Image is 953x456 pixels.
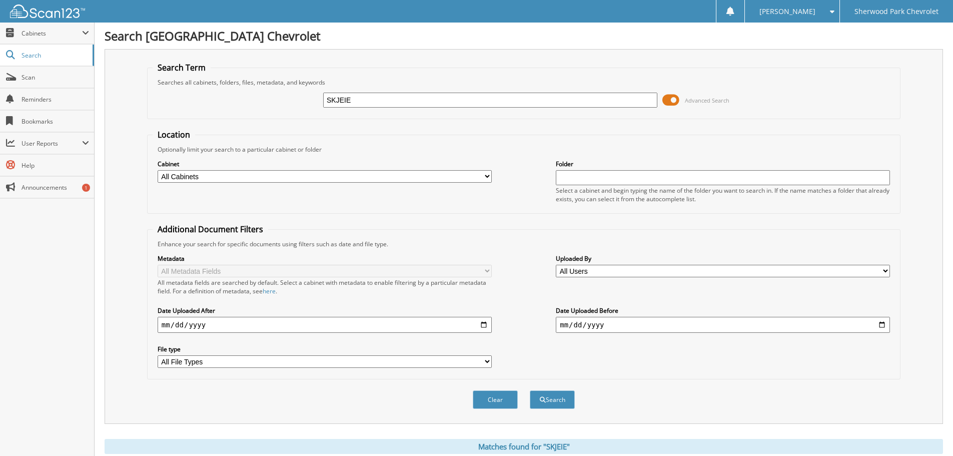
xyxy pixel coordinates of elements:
label: Metadata [158,254,492,263]
span: Announcements [22,183,89,192]
label: Date Uploaded Before [556,306,890,315]
button: Search [530,390,575,409]
label: Uploaded By [556,254,890,263]
label: Cabinet [158,160,492,168]
div: Searches all cabinets, folders, files, metadata, and keywords [153,78,895,87]
span: Advanced Search [685,97,729,104]
a: here [263,287,276,295]
legend: Additional Document Filters [153,224,268,235]
label: Date Uploaded After [158,306,492,315]
h1: Search [GEOGRAPHIC_DATA] Chevrolet [105,28,943,44]
span: Cabinets [22,29,82,38]
input: end [556,317,890,333]
div: Matches found for "SKJEIE" [105,439,943,454]
span: Bookmarks [22,117,89,126]
div: Select a cabinet and begin typing the name of the folder you want to search in. If the name match... [556,186,890,203]
img: scan123-logo-white.svg [10,5,85,18]
span: User Reports [22,139,82,148]
div: Optionally limit your search to a particular cabinet or folder [153,145,895,154]
span: Help [22,161,89,170]
span: Search [22,51,88,60]
div: Enhance your search for specific documents using filters such as date and file type. [153,240,895,248]
span: Reminders [22,95,89,104]
button: Clear [473,390,518,409]
span: Sherwood Park Chevrolet [854,9,938,15]
label: File type [158,345,492,353]
div: 1 [82,184,90,192]
label: Folder [556,160,890,168]
legend: Location [153,129,195,140]
div: All metadata fields are searched by default. Select a cabinet with metadata to enable filtering b... [158,278,492,295]
input: start [158,317,492,333]
span: Scan [22,73,89,82]
legend: Search Term [153,62,211,73]
span: [PERSON_NAME] [759,9,815,15]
